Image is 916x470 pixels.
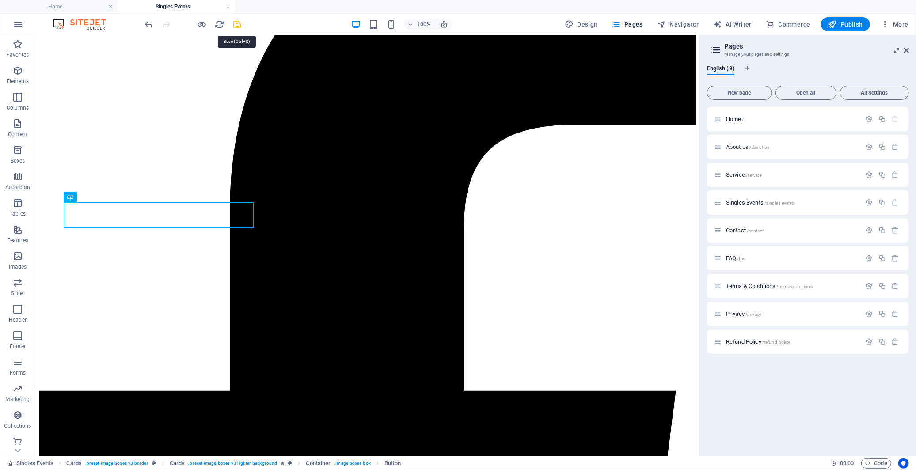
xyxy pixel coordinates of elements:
div: Duplicate [878,338,886,345]
div: Remove [892,171,899,178]
button: Code [861,458,891,469]
span: Click to open page [726,338,791,345]
div: Settings [866,143,873,151]
div: Settings [866,310,873,318]
span: Commerce [766,20,810,29]
span: Click to select. Double-click to edit [384,458,401,469]
i: This element is a customizable preset [152,461,156,466]
span: Click to open page [726,171,761,178]
button: All Settings [840,86,909,100]
p: Footer [10,343,26,350]
span: : [846,460,848,466]
button: Pages [608,17,646,31]
div: Service/service [723,172,861,178]
span: New page [711,90,768,95]
div: Remove [892,227,899,234]
button: Open all [775,86,836,100]
div: Home/ [723,116,861,122]
div: Remove [892,199,899,206]
span: . preset-image-boxes-v3-lighter-background [188,458,277,469]
span: Singles Events [726,199,795,206]
span: /service [746,173,761,178]
div: Remove [892,143,899,151]
button: Usercentrics [898,458,909,469]
div: Language Tabs [707,65,909,82]
span: Contact [726,227,764,234]
h3: Manage your pages and settings [724,50,891,58]
div: Terms & Conditions/terms-conditions [723,283,861,289]
h6: Session time [831,458,854,469]
span: Open all [779,90,832,95]
span: /contact [747,228,764,233]
nav: breadcrumb [67,458,401,469]
p: Content [8,131,27,138]
i: Element contains an animation [281,461,285,466]
span: Home [726,116,744,122]
a: Click to cancel selection. Double-click to open Pages [7,458,53,469]
div: Singles Events/singles-events [723,200,861,205]
span: FAQ [726,255,745,262]
i: Undo: Change link (Ctrl+Z) [144,19,154,30]
div: Settings [866,199,873,206]
span: /faq [737,256,746,261]
div: Design (Ctrl+Alt+Y) [561,17,601,31]
div: Duplicate [878,254,886,262]
div: Settings [866,254,873,262]
span: Navigator [657,20,699,29]
p: Images [9,263,27,270]
span: /singles-events [764,201,795,205]
div: Remove [892,310,899,318]
button: reload [214,19,225,30]
button: Design [561,17,601,31]
div: Duplicate [878,143,886,151]
p: Header [9,316,27,323]
span: More [881,20,908,29]
button: 100% [404,19,435,30]
span: /about-us [749,145,769,150]
div: Settings [866,171,873,178]
div: Settings [866,282,873,290]
span: . image-boxes-box [334,458,371,469]
div: FAQ/faq [723,255,861,261]
button: AI Writer [710,17,755,31]
span: Pages [612,20,643,29]
div: Duplicate [878,171,886,178]
p: Forms [10,369,26,376]
img: Editor Logo [51,19,117,30]
button: Click here to leave preview mode and continue editing [197,19,207,30]
span: Click to open page [726,144,769,150]
div: Remove [892,338,899,345]
span: / [742,117,744,122]
div: The startpage cannot be deleted [892,115,899,123]
p: Favorites [6,51,29,58]
div: About us/about-us [723,144,861,150]
p: Slider [11,290,25,297]
div: Settings [866,115,873,123]
div: Duplicate [878,310,886,318]
p: Boxes [11,157,25,164]
span: Publish [828,20,863,29]
span: 00 00 [840,458,854,469]
div: Duplicate [878,227,886,234]
h4: Singles Events [118,2,235,11]
div: Refund Policy/refund-policy [723,339,861,345]
span: /refund-policy [762,340,791,345]
button: Commerce [762,17,814,31]
span: Click to select. Double-click to edit [67,458,82,469]
h6: 100% [417,19,431,30]
p: Columns [7,104,29,111]
span: . preset-image-boxes-v3-border [85,458,148,469]
div: Duplicate [878,282,886,290]
div: Settings [866,338,873,345]
div: Privacy/privacy [723,311,861,317]
span: Click to select. Double-click to edit [170,458,185,469]
button: New page [707,86,772,100]
span: AI Writer [713,20,752,29]
div: Remove [892,282,899,290]
p: Elements [7,78,29,85]
p: Features [7,237,28,244]
p: Accordion [5,184,30,191]
p: Tables [10,210,26,217]
button: undo [144,19,154,30]
button: Publish [821,17,870,31]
